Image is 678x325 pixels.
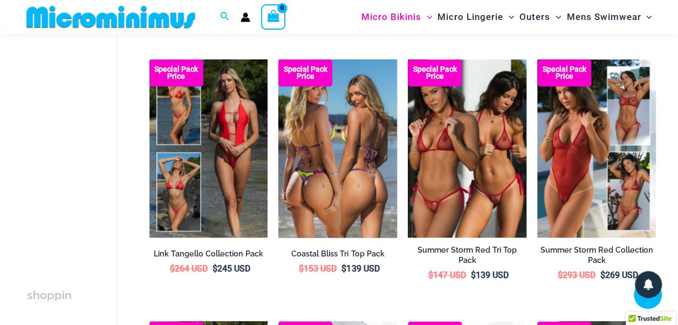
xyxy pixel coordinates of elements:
[278,59,397,238] a: Coastal Bliss Leopard Sunset Tri Top Pack Coastal Bliss Leopard Sunset Tri Top Pack BCoastal Blis...
[278,66,332,80] b: Special Pack Price
[564,3,654,31] a: Mens SwimwearMenu ToggleMenu Toggle
[408,59,526,238] a: Summer Storm Red Tri Top Pack F Summer Storm Red Tri Top Pack BSummer Storm Red Tri Top Pack B
[600,270,605,280] span: $
[299,263,337,274] bdi: 153 USD
[471,270,476,280] span: $
[169,263,207,274] bdi: 264 USD
[428,270,466,280] bdi: 147 USD
[149,249,268,263] a: Link Tangello Collection Pack
[169,263,174,274] span: $
[558,270,595,280] bdi: 293 USD
[22,5,200,29] img: MM SHOP LOGO FLAT
[361,3,421,31] span: Micro Bikinis
[408,245,526,265] h2: Summer Storm Red Tri Top Pack
[212,263,217,274] span: $
[566,3,641,31] span: Mens Swimwear
[537,59,656,238] img: Summer Storm Red Collection Pack F
[503,3,514,31] span: Menu Toggle
[149,59,268,238] a: Collection Pack Collection Pack BCollection Pack B
[421,3,432,31] span: Menu Toggle
[550,3,561,31] span: Menu Toggle
[261,4,286,29] a: View Shopping Cart, empty
[27,288,72,321] span: shopping
[149,66,203,80] b: Special Pack Price
[519,3,550,31] span: Outers
[408,245,526,269] a: Summer Storm Red Tri Top Pack
[537,59,656,238] a: Summer Storm Red Collection Pack F Summer Storm Red Collection Pack BSummer Storm Red Collection ...
[278,249,397,263] a: Coastal Bliss Tri Top Pack
[435,3,517,31] a: Micro LingerieMenu ToggleMenu Toggle
[471,270,509,280] bdi: 139 USD
[278,249,397,259] h2: Coastal Bliss Tri Top Pack
[641,3,652,31] span: Menu Toggle
[408,59,526,238] img: Summer Storm Red Tri Top Pack F
[149,59,268,238] img: Collection Pack
[537,245,656,265] h2: Summer Storm Red Collection Pack
[149,249,268,259] h2: Link Tangello Collection Pack
[341,263,346,274] span: $
[27,36,124,252] iframe: TrustedSite Certified
[517,3,564,31] a: OutersMenu ToggleMenu Toggle
[241,12,250,22] a: Account icon link
[212,263,250,274] bdi: 245 USD
[357,2,656,32] nav: Site Navigation
[428,270,433,280] span: $
[299,263,304,274] span: $
[600,270,638,280] bdi: 269 USD
[408,66,462,80] b: Special Pack Price
[537,66,591,80] b: Special Pack Price
[558,270,563,280] span: $
[359,3,435,31] a: Micro BikinisMenu ToggleMenu Toggle
[437,3,503,31] span: Micro Lingerie
[220,10,230,24] a: Search icon link
[341,263,379,274] bdi: 139 USD
[278,59,397,238] img: Coastal Bliss Leopard Sunset Tri Top Pack B
[537,245,656,269] a: Summer Storm Red Collection Pack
